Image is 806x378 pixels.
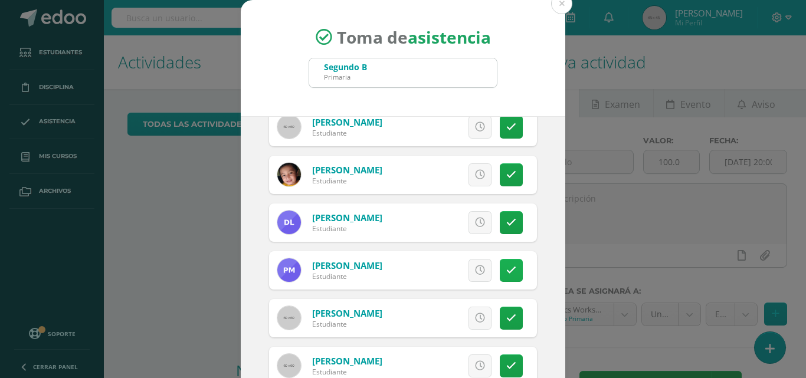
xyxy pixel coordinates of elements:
[324,73,367,81] div: Primaria
[312,355,382,367] a: [PERSON_NAME]
[408,26,491,48] strong: asistencia
[312,259,382,271] a: [PERSON_NAME]
[312,307,382,319] a: [PERSON_NAME]
[312,116,382,128] a: [PERSON_NAME]
[277,211,301,234] img: dfd447c6a111fed0fce2ebbcf12e5ad4.png
[312,367,382,377] div: Estudiante
[309,58,497,87] input: Busca un grado o sección aquí...
[312,212,382,223] a: [PERSON_NAME]
[277,163,301,186] img: 346cf1b44d0c2c21c24bf8e63a9726ec.png
[277,258,301,282] img: d6d156518758a182c7a4fdd1eb21ae48.png
[312,223,382,234] div: Estudiante
[324,61,367,73] div: Segundo B
[312,176,382,186] div: Estudiante
[312,128,382,138] div: Estudiante
[277,354,301,377] img: 60x60
[312,164,382,176] a: [PERSON_NAME]
[312,271,382,281] div: Estudiante
[337,26,491,48] span: Toma de
[312,319,382,329] div: Estudiante
[277,306,301,330] img: 60x60
[277,115,301,139] img: 60x60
